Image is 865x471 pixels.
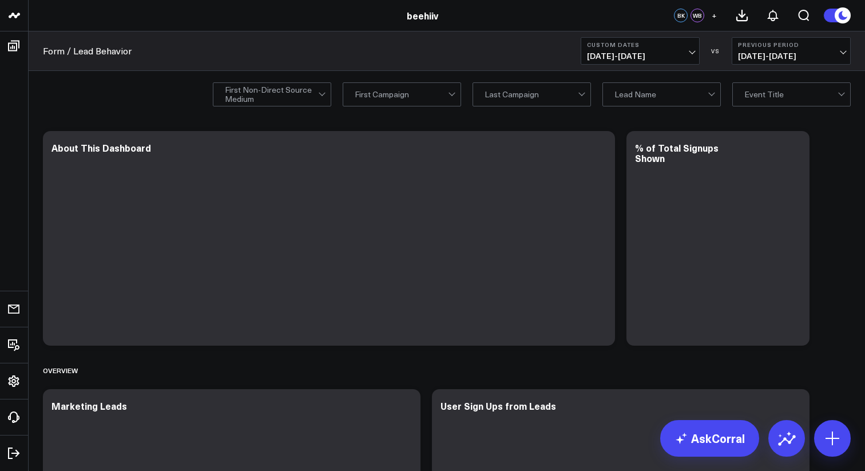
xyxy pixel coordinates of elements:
[707,9,721,22] button: +
[581,37,700,65] button: Custom Dates[DATE]-[DATE]
[441,399,556,412] div: User Sign Ups from Leads
[712,11,717,19] span: +
[705,48,726,54] div: VS
[43,45,132,57] a: Form / Lead Behavior
[660,420,759,457] a: AskCorral
[738,41,844,48] b: Previous Period
[587,41,693,48] b: Custom Dates
[43,357,78,383] div: Overview
[51,141,151,154] div: About This Dashboard
[691,9,704,22] div: WB
[51,399,127,412] div: Marketing Leads
[635,141,719,164] div: % of Total Signups Shown
[738,52,844,61] span: [DATE] - [DATE]
[674,9,688,22] div: BK
[407,9,438,22] a: beehiiv
[587,52,693,61] span: [DATE] - [DATE]
[732,37,851,65] button: Previous Period[DATE]-[DATE]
